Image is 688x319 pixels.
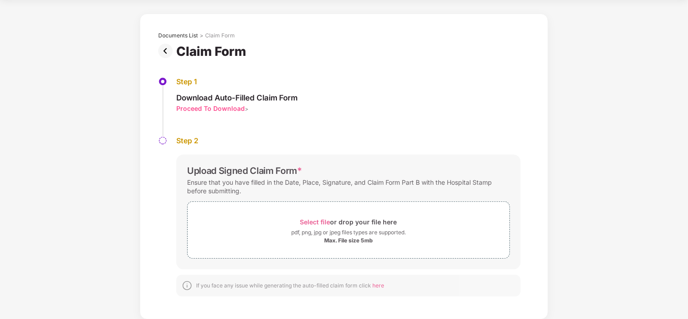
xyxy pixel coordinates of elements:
[300,216,397,228] div: or drop your file here
[187,165,302,176] div: Upload Signed Claim Form
[176,77,298,87] div: Step 1
[176,104,245,113] div: Proceed To Download
[158,77,167,86] img: svg+xml;base64,PHN2ZyBpZD0iU3RlcC1BY3RpdmUtMzJ4MzIiIHhtbG5zPSJodHRwOi8vd3d3LnczLm9yZy8yMDAwL3N2Zy...
[176,44,250,59] div: Claim Form
[182,280,193,291] img: svg+xml;base64,PHN2ZyBpZD0iSW5mb18tXzMyeDMyIiBkYXRhLW5hbWU9IkluZm8gLSAzMngzMiIgeG1sbnM9Imh0dHA6Ly...
[158,136,167,145] img: svg+xml;base64,PHN2ZyBpZD0iU3RlcC1QZW5kaW5nLTMyeDMyIiB4bWxucz0iaHR0cDovL3d3dy53My5vcmcvMjAwMC9zdm...
[324,237,373,244] div: Max. File size 5mb
[158,44,176,58] img: svg+xml;base64,PHN2ZyBpZD0iUHJldi0zMngzMiIgeG1sbnM9Imh0dHA6Ly93d3cudzMub3JnLzIwMDAvc3ZnIiB3aWR0aD...
[205,32,235,39] div: Claim Form
[176,136,521,146] div: Step 2
[196,282,384,289] div: If you face any issue while generating the auto-filled claim form click
[200,32,203,39] div: >
[245,105,248,112] span: >
[158,32,198,39] div: Documents List
[188,209,509,251] span: Select fileor drop your file herepdf, png, jpg or jpeg files types are supported.Max. File size 5mb
[372,282,384,289] span: here
[176,93,298,103] div: Download Auto-Filled Claim Form
[187,176,510,197] div: Ensure that you have filled in the Date, Place, Signature, and Claim Form Part B with the Hospita...
[300,218,330,226] span: Select file
[291,228,406,237] div: pdf, png, jpg or jpeg files types are supported.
